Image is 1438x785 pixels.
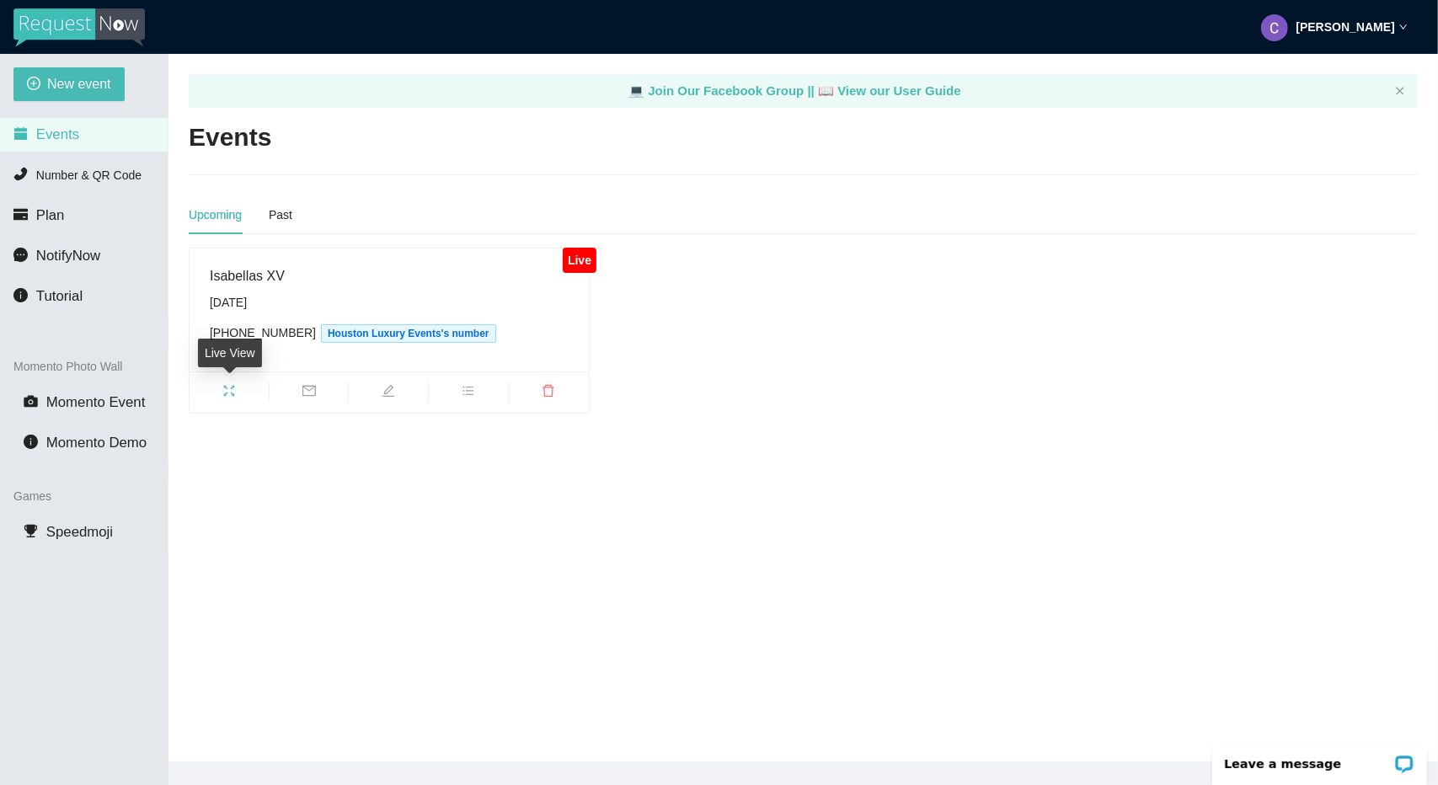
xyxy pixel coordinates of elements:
span: Number & QR Code [36,168,142,182]
div: [DATE] [210,293,569,312]
h2: Events [189,120,271,155]
img: ACg8ocJ3Kv3qTvmiuVuAzVN0AgF6q7_ZFvvj1HJowYx7JucxTsH5og=s96-c [1261,14,1288,41]
span: Speedmoji [46,524,113,540]
span: mail [270,384,349,403]
img: RequestNow [13,8,145,47]
span: phone [13,167,28,181]
iframe: LiveChat chat widget [1201,732,1438,785]
button: plus-circleNew event [13,67,125,101]
a: laptop Join Our Facebook Group || [628,83,818,98]
button: close [1395,86,1405,97]
span: edit [349,384,428,403]
span: Events [36,126,79,142]
span: fullscreen [190,384,269,403]
div: Live View [198,339,262,367]
span: info-circle [13,288,28,302]
span: NotifyNow [36,248,100,264]
span: info-circle [24,435,38,449]
span: credit-card [13,207,28,222]
div: Live [563,248,596,273]
span: Momento Event [46,394,146,410]
span: bars [429,384,508,403]
span: Houston Luxury Events's number [321,324,496,343]
span: camera [24,394,38,409]
div: Past [269,206,292,224]
span: down [1399,23,1408,31]
span: laptop [818,83,834,98]
strong: [PERSON_NAME] [1296,20,1395,34]
span: Plan [36,207,65,223]
span: message [13,248,28,262]
a: laptop View our User Guide [818,83,961,98]
div: Isabellas XV [210,265,569,286]
span: trophy [24,524,38,538]
span: Tutorial [36,288,83,304]
span: close [1395,86,1405,96]
span: Momento Demo [46,435,147,451]
span: New event [47,73,111,94]
span: delete [509,384,589,403]
span: laptop [628,83,644,98]
div: Upcoming [189,206,242,224]
div: [PHONE_NUMBER] [210,323,569,343]
span: plus-circle [27,77,40,93]
span: calendar [13,126,28,141]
